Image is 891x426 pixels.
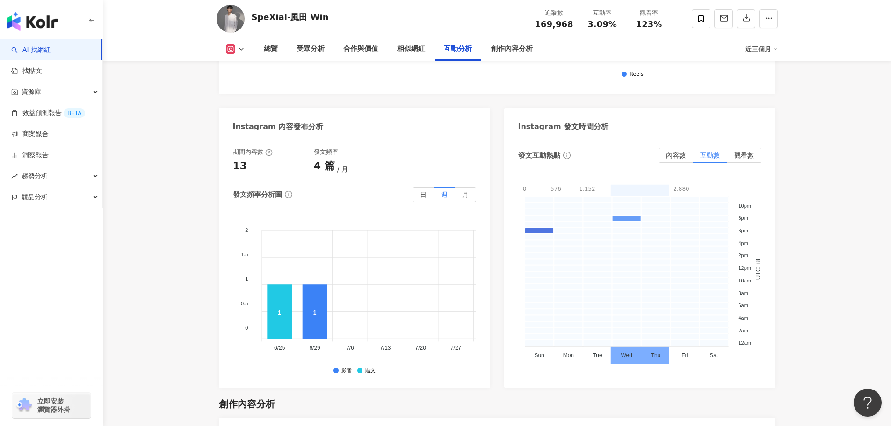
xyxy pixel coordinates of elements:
[420,191,427,198] span: 日
[11,130,49,139] a: 商案媒合
[245,325,248,331] tspan: 0
[12,393,91,418] a: chrome extension立即安裝 瀏覽器外掛
[233,148,273,156] div: 期間內容數
[738,216,748,221] tspan: 8pm
[365,368,376,374] div: 貼文
[535,8,573,18] div: 追蹤數
[380,345,391,352] tspan: 7/13
[593,353,602,359] tspan: Tue
[535,19,573,29] span: 169,968
[745,42,778,57] div: 近三個月
[219,397,275,411] div: 創作內容分析
[297,43,325,55] div: 受眾分析
[651,353,660,359] tspan: Thu
[415,345,426,352] tspan: 7/20
[630,72,643,78] div: Reels
[241,301,248,306] tspan: 0.5
[738,315,748,321] tspan: 4am
[245,227,248,233] tspan: 2
[217,5,245,33] img: KOL Avatar
[241,252,248,257] tspan: 1.5
[710,353,718,359] tspan: Sat
[738,340,751,346] tspan: 12am
[11,173,18,180] span: rise
[518,122,609,132] div: Instagram 發文時間分析
[343,43,378,55] div: 合作與價值
[11,151,49,160] a: 洞察報告
[738,266,751,271] tspan: 12pm
[738,290,748,296] tspan: 8am
[314,148,338,156] div: 發文頻率
[233,122,324,132] div: Instagram 內容發布分析
[562,150,572,160] span: info-circle
[15,398,33,413] img: chrome extension
[274,345,285,352] tspan: 6/25
[738,253,748,259] tspan: 2pm
[314,159,335,173] div: 4 篇
[11,66,42,76] a: 找貼文
[621,353,632,359] tspan: Wed
[585,8,620,18] div: 互動率
[441,191,448,198] span: 週
[631,8,667,18] div: 觀看率
[738,303,748,309] tspan: 6am
[283,189,294,200] span: info-circle
[11,45,51,55] a: searchAI 找網紅
[337,166,348,173] span: 月
[233,159,247,173] div: 13
[738,203,751,209] tspan: 10pm
[11,108,85,118] a: 效益預測報告BETA
[700,152,720,159] span: 互動數
[518,151,560,160] div: 發文互動熱點
[22,166,48,187] span: 趨勢分析
[7,12,58,31] img: logo
[341,368,352,374] div: 影音
[734,152,754,159] span: 觀看數
[666,152,686,159] span: 內容數
[738,228,748,233] tspan: 6pm
[534,353,544,359] tspan: Sun
[636,20,662,29] span: 123%
[754,259,761,280] text: UTC +8
[346,345,354,352] tspan: 7/6
[309,345,320,352] tspan: 6/29
[444,43,472,55] div: 互動分析
[681,353,688,359] tspan: Fri
[22,81,41,102] span: 資源庫
[587,20,616,29] span: 3.09%
[462,191,469,198] span: 月
[397,43,425,55] div: 相似網紅
[264,43,278,55] div: 總覽
[738,328,748,333] tspan: 2am
[563,353,573,359] tspan: Mon
[491,43,533,55] div: 創作內容分析
[738,278,751,283] tspan: 10am
[252,11,329,23] div: SpeXial-風田 Win
[22,187,48,208] span: 競品分析
[450,345,461,352] tspan: 7/27
[245,276,248,282] tspan: 1
[37,397,70,414] span: 立即安裝 瀏覽器外掛
[738,240,748,246] tspan: 4pm
[233,190,282,200] div: 發文頻率分析圖
[854,389,882,417] iframe: Help Scout Beacon - Open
